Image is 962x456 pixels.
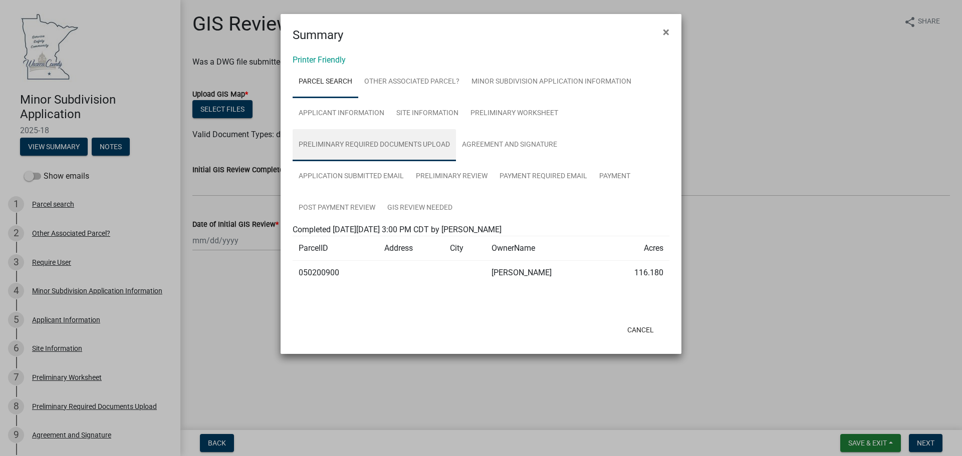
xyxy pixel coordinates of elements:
[486,261,603,285] td: [PERSON_NAME]
[293,55,346,65] a: Printer Friendly
[378,236,444,261] td: Address
[390,98,464,130] a: Site Information
[456,129,563,161] a: Agreement and Signature
[381,192,458,224] a: GIS Review Needed
[293,161,410,193] a: Application Submitted Email
[593,161,636,193] a: Payment
[444,236,486,261] td: City
[464,98,564,130] a: Preliminary Worksheet
[293,261,378,285] td: 050200900
[465,66,637,98] a: Minor Subdivision Application Information
[410,161,494,193] a: Preliminary Review
[293,192,381,224] a: Post Payment Review
[293,66,358,98] a: Parcel search
[293,26,343,44] h4: Summary
[358,66,465,98] a: Other Associated Parcel?
[655,18,677,46] button: Close
[293,225,502,234] span: Completed [DATE][DATE] 3:00 PM CDT by [PERSON_NAME]
[486,236,603,261] td: OwnerName
[494,161,593,193] a: Payment Required Email
[603,261,669,285] td: 116.180
[603,236,669,261] td: Acres
[293,129,456,161] a: Preliminary Required Documents Upload
[293,236,378,261] td: ParcelID
[293,98,390,130] a: Applicant Information
[663,25,669,39] span: ×
[619,321,662,339] button: Cancel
